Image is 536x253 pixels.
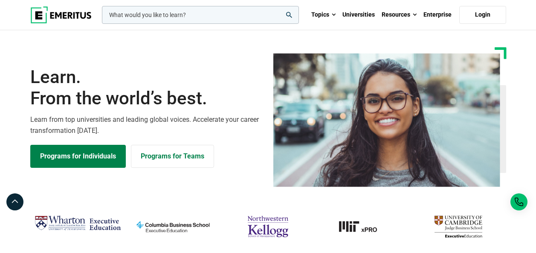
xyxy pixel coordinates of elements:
img: Wharton Executive Education [35,213,121,234]
img: cambridge-judge-business-school [415,213,501,241]
a: Login [459,6,506,24]
a: Explore Programs [30,145,126,168]
a: Explore for Business [131,145,214,168]
img: Learn from the world's best [273,53,500,187]
h1: Learn. [30,66,263,109]
img: columbia-business-school [130,213,216,241]
span: From the world’s best. [30,88,263,109]
img: northwestern-kellogg [225,213,311,241]
img: MIT xPRO [320,213,406,241]
p: Learn from top universities and leading global voices. Accelerate your career transformation [DATE]. [30,114,263,136]
a: MIT-xPRO [320,213,406,241]
input: woocommerce-product-search-field-0 [102,6,299,24]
